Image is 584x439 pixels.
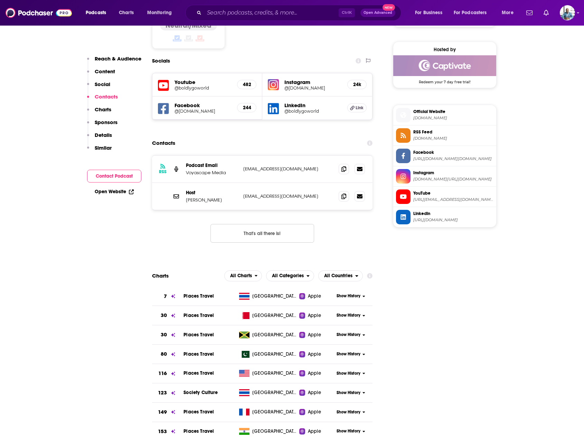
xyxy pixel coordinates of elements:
a: [GEOGRAPHIC_DATA] [236,331,300,338]
h5: Instagram [284,79,342,85]
span: Instagram [413,170,493,176]
button: Sponsors [87,119,117,132]
span: Apple [308,370,321,377]
span: Show History [337,409,360,415]
span: YouTube [413,190,493,196]
span: Jamaica [252,331,297,338]
a: 30 [152,325,183,344]
a: Places Travel [183,332,214,338]
a: Show notifications dropdown [541,7,552,19]
p: Contacts [95,93,118,100]
span: Apple [308,428,321,435]
span: Link [356,105,364,111]
a: Apple [299,428,334,435]
button: Contacts [87,93,118,106]
h5: 24k [353,82,361,87]
button: open menu [266,270,314,281]
span: Open Advanced [364,11,392,15]
span: Apple [308,389,321,396]
a: Facebook[URL][DOMAIN_NAME][DOMAIN_NAME] [396,149,493,163]
a: Apple [299,293,334,300]
a: 149 [152,403,183,422]
button: Charts [87,106,111,119]
a: 30 [152,306,183,325]
span: Apple [308,409,321,415]
button: open menu [318,270,363,281]
a: Apple [299,351,334,358]
h3: 149 [158,408,167,416]
h3: 153 [158,428,167,436]
p: Sponsors [95,119,117,125]
button: Show History [335,351,368,357]
span: United States [252,370,297,377]
a: 80 [152,345,183,364]
h5: @boldlygoworld [284,109,342,114]
span: https://www.youtube.com/@boldlygoworld [413,197,493,202]
a: [GEOGRAPHIC_DATA] [236,428,300,435]
a: Places Travel [183,351,214,357]
span: Places Travel [183,409,214,415]
button: Nothing here. [210,224,314,243]
button: Show History [335,428,368,434]
a: [GEOGRAPHIC_DATA] [236,293,300,300]
span: Places Travel [183,370,214,376]
a: Show notifications dropdown [524,7,535,19]
button: open menu [410,7,451,18]
p: [EMAIL_ADDRESS][DOMAIN_NAME] [243,193,333,199]
h5: 482 [243,82,251,87]
button: Show profile menu [560,5,575,20]
h5: Facebook [175,102,232,109]
a: [GEOGRAPHIC_DATA] [236,370,300,377]
h2: Platforms [224,270,262,281]
span: instagram.com/boldlygo.world [413,177,493,182]
h2: Contacts [152,137,175,150]
span: Pakistan [252,351,297,358]
span: Show History [337,371,360,376]
p: Podcast Email [186,162,238,168]
h3: RSS [159,169,167,175]
span: Redeem your 7 day free trial! [393,76,496,84]
a: RSS Feed[DOMAIN_NAME] [396,128,493,143]
span: Charts [119,8,134,18]
a: [GEOGRAPHIC_DATA] [236,351,300,358]
h2: Countries [318,270,363,281]
a: Captivate Deal: Redeem your 7 day free trial! [393,55,496,84]
p: Content [95,68,115,75]
span: India [252,428,297,435]
span: All Categories [272,273,304,278]
img: Captivate Deal: Redeem your 7 day free trial! [393,55,496,76]
h3: 116 [158,370,167,377]
button: Social [87,81,110,94]
a: @[DOMAIN_NAME] [284,85,342,91]
span: Show History [337,293,360,299]
button: Reach & Audience [87,55,141,68]
span: Places Travel [183,428,214,434]
span: For Business [415,8,442,18]
img: User Profile [560,5,575,20]
span: Show History [337,428,360,434]
a: @[DOMAIN_NAME] [175,109,232,114]
h5: @boldlygoworld [175,85,232,91]
a: Charts [114,7,138,18]
button: Show History [335,371,368,376]
a: Apple [299,370,334,377]
p: Social [95,81,110,87]
a: Places Travel [183,312,214,318]
span: Linkedin [413,211,493,217]
button: Show History [335,409,368,415]
span: Logged in as BoldlyGo [560,5,575,20]
a: 7 [152,287,183,306]
span: All Charts [230,273,252,278]
a: [GEOGRAPHIC_DATA] [236,389,300,396]
h3: 7 [164,292,167,300]
p: Reach & Audience [95,55,141,62]
h3: 30 [161,311,167,319]
button: Open AdvancedNew [360,9,395,17]
div: Search podcasts, credits, & more... [192,5,408,21]
a: [GEOGRAPHIC_DATA] [236,409,300,415]
a: Official Website[DOMAIN_NAME] [396,108,493,122]
span: Apple [308,293,321,300]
